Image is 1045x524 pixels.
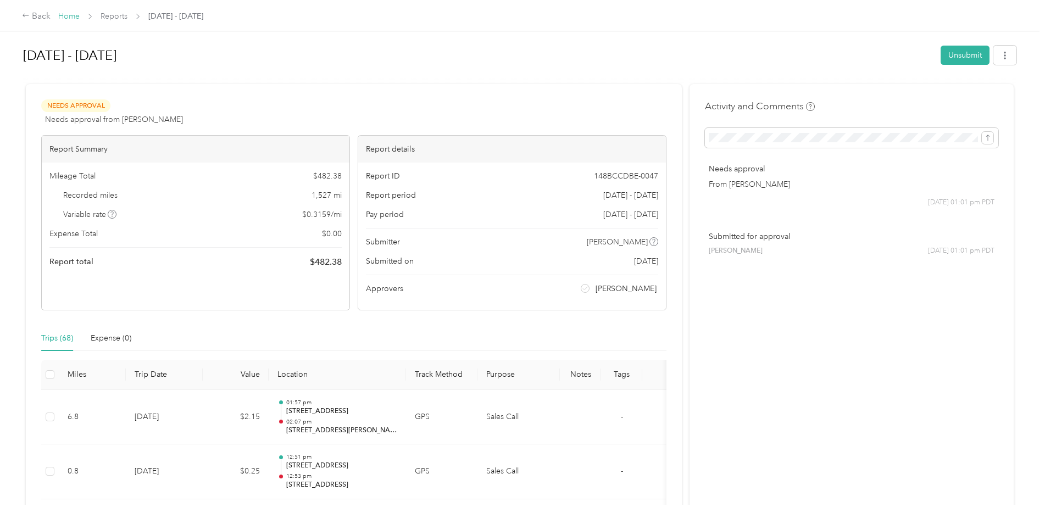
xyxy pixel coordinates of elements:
[41,332,73,344] div: Trips (68)
[709,246,763,256] span: [PERSON_NAME]
[928,198,994,208] span: [DATE] 01:01 pm PDT
[45,114,183,125] span: Needs approval from [PERSON_NAME]
[63,189,118,201] span: Recorded miles
[603,209,658,220] span: [DATE] - [DATE]
[286,461,397,471] p: [STREET_ADDRESS]
[23,42,933,69] h1: Aug 1 - 31, 2025
[705,99,815,113] h4: Activity and Comments
[983,462,1045,524] iframe: Everlance-gr Chat Button Frame
[709,231,994,242] p: Submitted for approval
[22,10,51,23] div: Back
[286,480,397,490] p: [STREET_ADDRESS]
[709,163,994,175] p: Needs approval
[59,360,126,390] th: Miles
[313,170,342,182] span: $ 482.38
[286,426,397,436] p: [STREET_ADDRESS][PERSON_NAME][PERSON_NAME]
[49,256,93,267] span: Report total
[59,390,126,445] td: 6.8
[269,360,406,390] th: Location
[477,444,560,499] td: Sales Call
[941,46,990,65] button: Unsubmit
[477,360,560,390] th: Purpose
[587,236,648,248] span: [PERSON_NAME]
[366,209,404,220] span: Pay period
[928,246,994,256] span: [DATE] 01:01 pm PDT
[41,99,110,112] span: Needs Approval
[286,399,397,406] p: 01:57 pm
[322,228,342,239] span: $ 0.00
[302,209,342,220] span: $ 0.3159 / mi
[366,170,400,182] span: Report ID
[621,466,623,476] span: -
[126,444,203,499] td: [DATE]
[709,179,994,190] p: From [PERSON_NAME]
[63,209,117,220] span: Variable rate
[366,189,416,201] span: Report period
[603,189,658,201] span: [DATE] - [DATE]
[286,418,397,426] p: 02:07 pm
[49,170,96,182] span: Mileage Total
[366,236,400,248] span: Submitter
[601,360,642,390] th: Tags
[560,360,601,390] th: Notes
[148,10,203,22] span: [DATE] - [DATE]
[312,189,342,201] span: 1,527 mi
[406,390,477,445] td: GPS
[366,283,403,294] span: Approvers
[621,412,623,421] span: -
[358,136,666,163] div: Report details
[594,170,658,182] span: 148BCCDBE-0047
[203,390,269,445] td: $2.15
[42,136,349,163] div: Report Summary
[634,255,658,267] span: [DATE]
[58,12,80,21] a: Home
[126,390,203,445] td: [DATE]
[59,444,126,499] td: 0.8
[49,228,98,239] span: Expense Total
[286,472,397,480] p: 12:53 pm
[310,255,342,269] span: $ 482.38
[596,283,657,294] span: [PERSON_NAME]
[406,360,477,390] th: Track Method
[366,255,414,267] span: Submitted on
[203,444,269,499] td: $0.25
[126,360,203,390] th: Trip Date
[286,453,397,461] p: 12:51 pm
[101,12,127,21] a: Reports
[203,360,269,390] th: Value
[91,332,131,344] div: Expense (0)
[406,444,477,499] td: GPS
[286,406,397,416] p: [STREET_ADDRESS]
[477,390,560,445] td: Sales Call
